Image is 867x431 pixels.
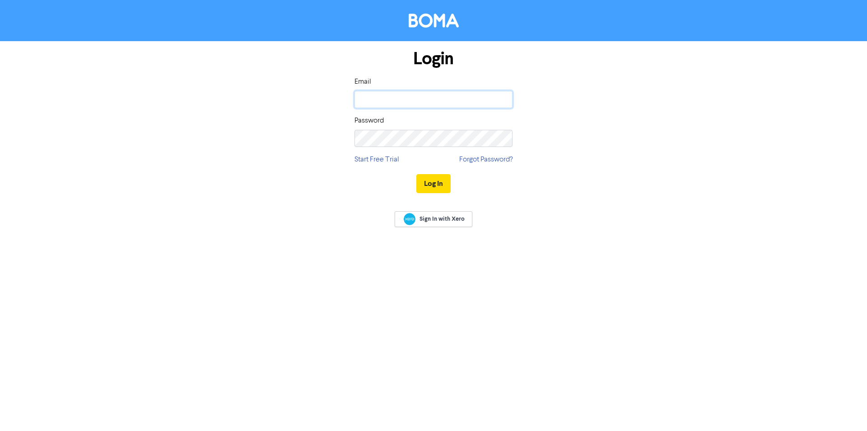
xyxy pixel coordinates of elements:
[416,174,451,193] button: Log In
[354,115,384,126] label: Password
[409,14,459,28] img: BOMA Logo
[459,154,513,165] a: Forgot Password?
[395,211,472,227] a: Sign In with Xero
[404,213,415,225] img: Xero logo
[354,76,371,87] label: Email
[420,215,465,223] span: Sign In with Xero
[354,48,513,69] h1: Login
[354,154,399,165] a: Start Free Trial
